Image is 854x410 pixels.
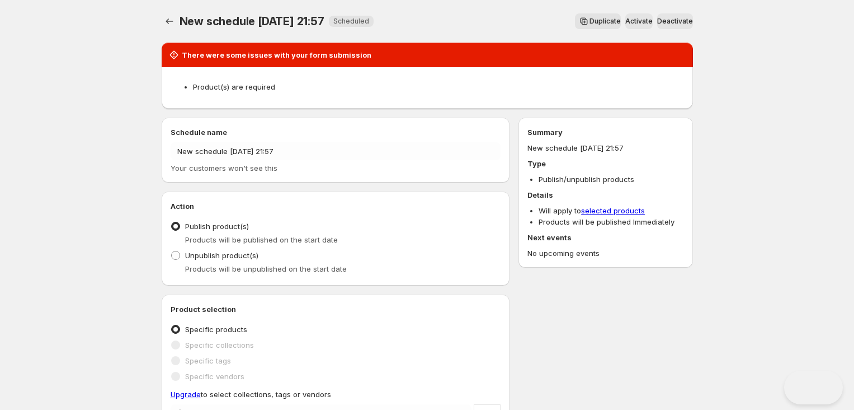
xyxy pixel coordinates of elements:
[185,372,244,381] span: Specific vendors
[527,142,683,153] p: New schedule [DATE] 21:57
[171,201,501,212] h2: Action
[171,389,501,400] p: to select collections, tags or vendors
[193,81,684,92] li: Product(s) are required
[171,164,277,173] span: Your customers won't see this
[171,127,501,138] h2: Schedule name
[527,158,683,169] h2: Type
[333,17,369,26] span: Scheduled
[527,127,683,138] h2: Summary
[784,371,843,404] iframe: Toggle Customer Support
[185,251,258,260] span: Unpublish product(s)
[185,325,247,334] span: Specific products
[185,235,338,244] span: Products will be published on the start date
[171,304,501,315] h2: Product selection
[581,206,645,215] a: selected products
[185,356,231,365] span: Specific tags
[185,222,249,231] span: Publish product(s)
[527,248,683,259] p: No upcoming events
[185,341,254,350] span: Specific collections
[171,390,201,399] a: Upgrade
[589,17,621,26] span: Duplicate
[539,205,683,216] li: Will apply to
[185,264,347,273] span: Products will be unpublished on the start date
[527,189,683,201] h2: Details
[575,13,621,29] button: Secondary action label
[162,13,177,29] button: Schedules
[527,232,683,243] h2: Next events
[182,49,371,60] h2: There were some issues with your form submission
[180,15,324,28] span: New schedule [DATE] 21:57
[539,174,683,185] li: Publish/unpublish products
[539,216,683,227] li: Products will be published Immediately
